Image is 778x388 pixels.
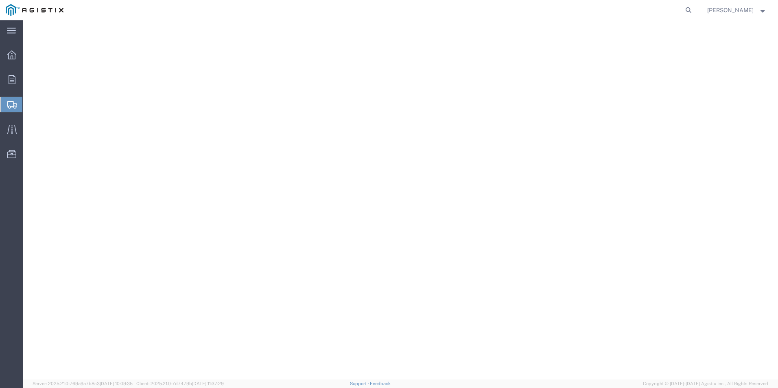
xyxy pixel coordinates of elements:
a: Feedback [370,381,391,386]
span: [DATE] 10:09:35 [100,381,133,386]
a: Support [350,381,370,386]
span: [DATE] 11:37:29 [192,381,224,386]
span: Copyright © [DATE]-[DATE] Agistix Inc., All Rights Reserved [643,380,768,387]
span: Client: 2025.21.0-7d7479b [136,381,224,386]
span: Rick Judd [707,6,754,15]
button: [PERSON_NAME] [707,5,767,15]
img: logo [6,4,63,16]
iframe: FS Legacy Container [23,20,778,379]
span: Server: 2025.21.0-769a9a7b8c3 [33,381,133,386]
